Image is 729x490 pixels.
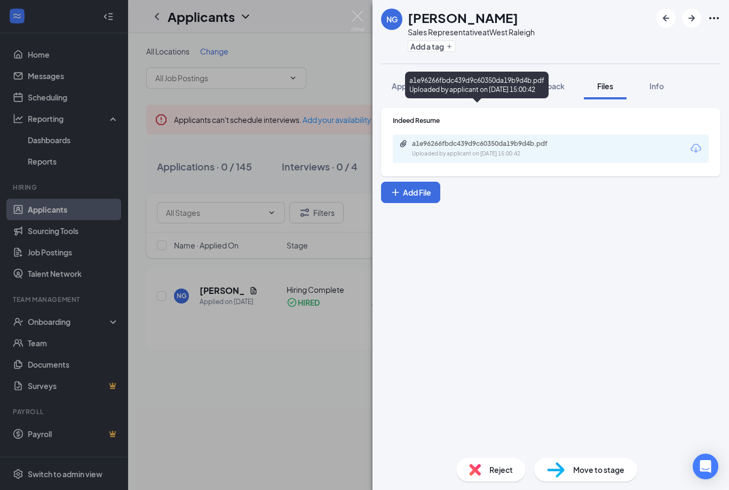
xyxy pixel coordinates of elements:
[690,142,702,155] svg: Download
[399,139,408,148] svg: Paperclip
[656,9,676,28] button: ArrowLeftNew
[408,27,535,37] div: Sales Representative at West Raleigh
[489,464,513,476] span: Reject
[649,81,664,91] span: Info
[660,12,672,25] svg: ArrowLeftNew
[390,187,401,198] svg: Plus
[405,72,549,98] div: a1e96266fbdc439d9c60350da19b9d4b.pdf Uploaded by applicant on [DATE] 15:00:42
[412,139,561,148] div: a1e96266fbdc439d9c60350da19b9d4b.pdf
[412,150,572,158] div: Uploaded by applicant on [DATE] 15:00:42
[393,116,709,125] div: Indeed Resume
[446,43,453,50] svg: Plus
[392,81,432,91] span: Application
[399,139,572,158] a: Paperclipa1e96266fbdc439d9c60350da19b9d4b.pdfUploaded by applicant on [DATE] 15:00:42
[408,41,455,52] button: PlusAdd a tag
[685,12,698,25] svg: ArrowRight
[682,9,701,28] button: ArrowRight
[381,182,440,203] button: Add FilePlus
[693,454,718,479] div: Open Intercom Messenger
[408,9,518,27] h1: [PERSON_NAME]
[386,14,398,25] div: NG
[573,464,624,476] span: Move to stage
[597,81,613,91] span: Files
[708,12,720,25] svg: Ellipses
